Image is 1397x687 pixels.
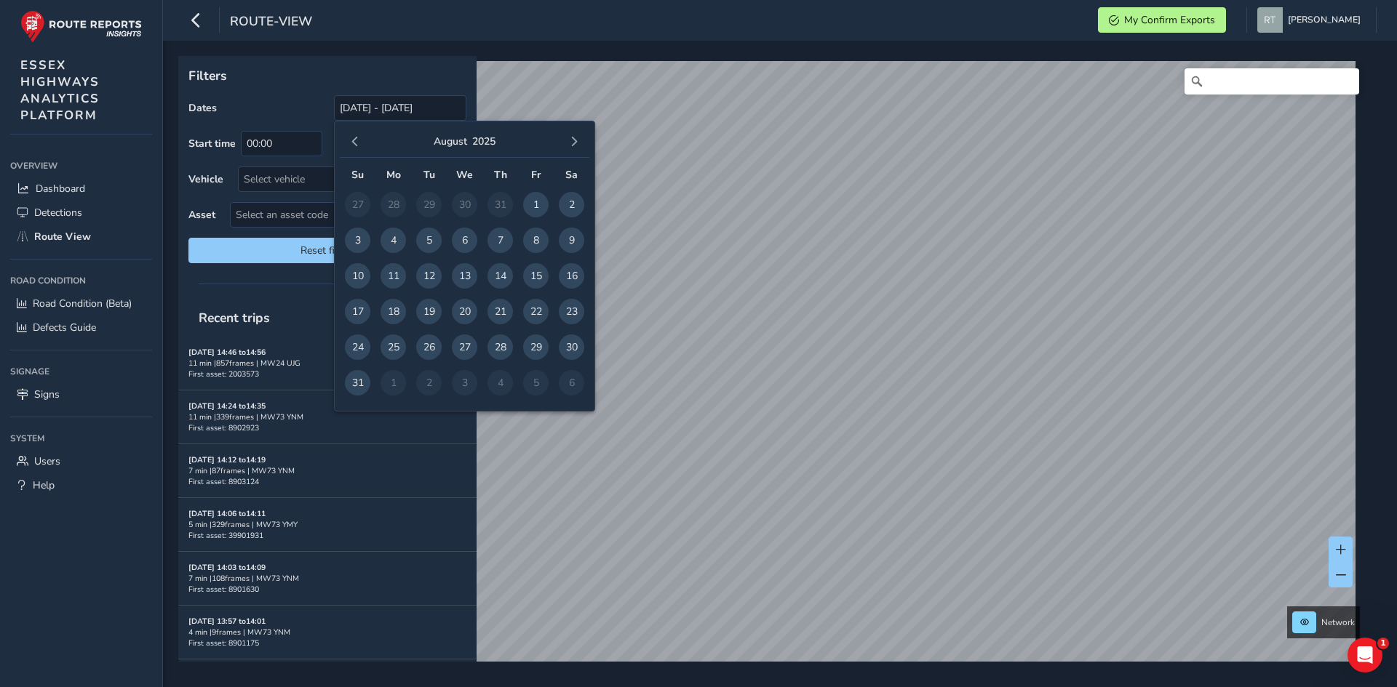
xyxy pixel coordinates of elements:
[487,263,513,289] span: 14
[34,206,82,220] span: Detections
[188,508,266,519] strong: [DATE] 14:06 to 14:11
[20,57,100,124] span: ESSEX HIGHWAYS ANALYTICS PLATFORM
[10,155,152,177] div: Overview
[10,292,152,316] a: Road Condition (Beta)
[199,244,455,257] span: Reset filters
[10,449,152,473] a: Users
[188,401,266,411] strong: [DATE] 14:24 to 14:35
[559,299,584,324] span: 23
[487,228,513,253] span: 7
[381,299,406,324] span: 18
[10,361,152,382] div: Signage
[452,334,477,360] span: 27
[231,203,442,227] span: Select an asset code
[188,454,266,465] strong: [DATE] 14:12 to 14:19
[188,530,263,541] span: First asset: 39901931
[34,387,60,401] span: Signs
[1257,7,1366,33] button: [PERSON_NAME]
[188,299,280,337] span: Recent trips
[10,225,152,249] a: Route View
[188,347,266,358] strong: [DATE] 14:46 to 14:56
[523,263,549,289] span: 15
[416,299,442,324] span: 19
[345,370,370,395] span: 31
[188,369,259,379] span: First asset: 2003573
[188,358,466,369] div: 11 min | 857 frames | MW24 UJG
[452,299,477,324] span: 20
[10,201,152,225] a: Detections
[188,616,266,627] strong: [DATE] 13:57 to 14:01
[10,427,152,449] div: System
[188,584,259,595] span: First asset: 8901630
[239,167,442,191] div: Select vehicle
[10,270,152,292] div: Road Condition
[183,61,1356,678] canvas: Map
[188,422,259,433] span: First asset: 8902923
[188,411,466,422] div: 11 min | 339 frames | MW73 YNM
[36,182,85,196] span: Dashboard
[33,321,96,334] span: Defects Guide
[523,334,549,360] span: 29
[34,230,91,244] span: Route View
[33,478,55,492] span: Help
[345,299,370,324] span: 17
[188,573,466,584] div: 7 min | 108 frames | MW73 YNM
[559,263,584,289] span: 16
[565,168,578,182] span: Sa
[559,334,584,360] span: 30
[559,192,584,217] span: 2
[10,316,152,340] a: Defects Guide
[188,627,466,638] div: 4 min | 9 frames | MW73 YNM
[523,299,549,324] span: 22
[345,334,370,360] span: 24
[1098,7,1226,33] button: My Confirm Exports
[188,238,466,263] button: Reset filters
[188,465,466,476] div: 7 min | 87 frames | MW73 YNM
[10,382,152,406] a: Signs
[523,192,549,217] span: 1
[33,297,132,310] span: Road Condition (Beta)
[188,208,215,222] label: Asset
[188,172,223,186] label: Vehicle
[452,263,477,289] span: 13
[188,638,259,648] span: First asset: 8901175
[188,66,466,85] p: Filters
[345,228,370,253] span: 3
[381,334,406,360] span: 25
[531,168,541,182] span: Fr
[434,134,467,148] button: August
[494,168,507,182] span: Th
[10,473,152,497] a: Help
[472,134,495,148] button: 2025
[188,562,266,573] strong: [DATE] 14:03 to 14:09
[423,168,435,182] span: Tu
[1321,616,1355,628] span: Network
[456,168,473,182] span: We
[381,228,406,253] span: 4
[188,519,466,530] div: 5 min | 329 frames | MW73 YMY
[416,334,442,360] span: 26
[230,12,312,33] span: route-view
[452,228,477,253] span: 6
[487,299,513,324] span: 21
[523,228,549,253] span: 8
[188,137,236,150] label: Start time
[345,263,370,289] span: 10
[188,101,217,115] label: Dates
[1124,13,1215,27] span: My Confirm Exports
[1185,68,1359,95] input: Search
[188,476,259,487] span: First asset: 8903124
[487,334,513,360] span: 28
[10,177,152,201] a: Dashboard
[416,263,442,289] span: 12
[1377,638,1389,649] span: 1
[1348,638,1382,672] iframe: Intercom live chat
[381,263,406,289] span: 11
[20,10,142,43] img: rr logo
[559,228,584,253] span: 9
[386,168,401,182] span: Mo
[351,168,364,182] span: Su
[1288,7,1361,33] span: [PERSON_NAME]
[1257,7,1283,33] img: diamond-layout
[34,454,60,468] span: Users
